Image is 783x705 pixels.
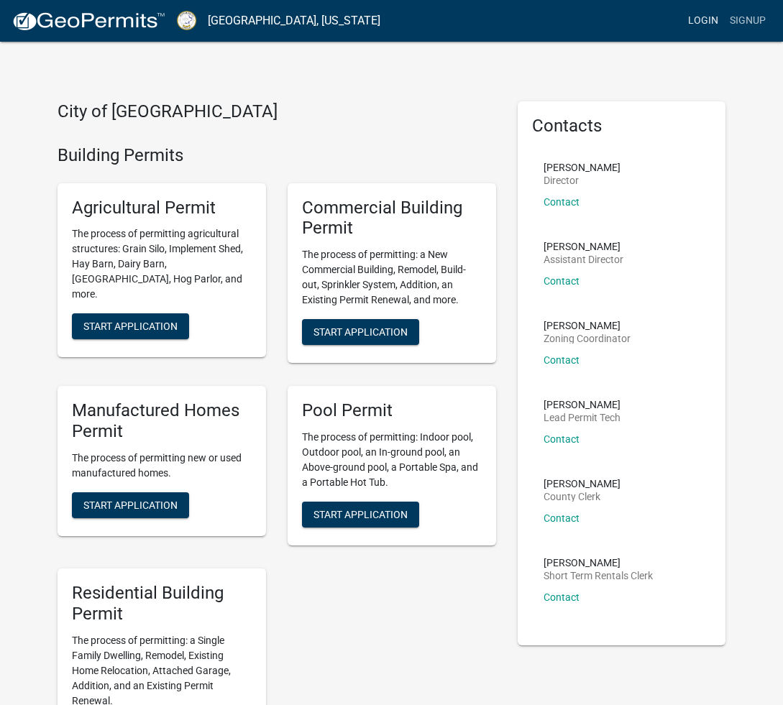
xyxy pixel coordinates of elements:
p: Assistant Director [544,254,623,264]
p: Director [544,175,621,185]
span: Start Application [83,321,178,332]
a: [GEOGRAPHIC_DATA], [US_STATE] [208,9,380,33]
h5: Manufactured Homes Permit [72,400,252,442]
a: Login [682,7,724,34]
p: Zoning Coordinator [544,333,631,344]
p: Lead Permit Tech [544,413,621,423]
p: County Clerk [544,492,621,502]
a: Contact [544,512,580,524]
img: Putnam County, Georgia [177,11,196,30]
a: Contact [544,591,580,603]
button: Start Application [302,319,419,345]
p: The process of permitting new or used manufactured homes. [72,451,252,481]
span: Start Application [313,326,408,338]
p: [PERSON_NAME] [544,400,621,410]
a: Contact [544,354,580,366]
a: Signup [724,7,771,34]
p: [PERSON_NAME] [544,479,621,489]
p: The process of permitting: a New Commercial Building, Remodel, Build-out, Sprinkler System, Addit... [302,247,482,308]
p: [PERSON_NAME] [544,321,631,331]
p: The process of permitting agricultural structures: Grain Silo, Implement Shed, Hay Barn, Dairy Ba... [72,226,252,302]
h5: Commercial Building Permit [302,198,482,239]
a: Contact [544,275,580,287]
p: [PERSON_NAME] [544,241,623,252]
a: Contact [544,196,580,208]
p: [PERSON_NAME] [544,162,621,172]
p: [PERSON_NAME] [544,558,653,568]
h5: Contacts [532,116,712,137]
button: Start Application [302,502,419,527]
a: Contact [544,433,580,445]
p: Short Term Rentals Clerk [544,571,653,581]
h5: Agricultural Permit [72,198,252,218]
h4: Building Permits [58,145,496,166]
span: Start Application [313,508,408,520]
button: Start Application [72,492,189,518]
h5: Pool Permit [302,400,482,421]
h4: City of [GEOGRAPHIC_DATA] [58,101,496,122]
h5: Residential Building Permit [72,583,252,625]
button: Start Application [72,313,189,339]
p: The process of permitting: Indoor pool, Outdoor pool, an In-ground pool, an Above-ground pool, a ... [302,430,482,490]
span: Start Application [83,499,178,510]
